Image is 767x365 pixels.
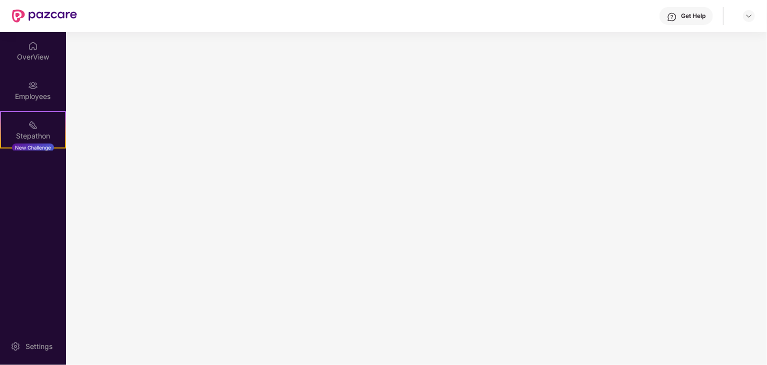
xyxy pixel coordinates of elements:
img: New Pazcare Logo [12,9,77,22]
div: Stepathon [1,131,65,141]
img: svg+xml;base64,PHN2ZyBpZD0iRHJvcGRvd24tMzJ4MzIiIHhtbG5zPSJodHRwOi8vd3d3LnczLm9yZy8yMDAwL3N2ZyIgd2... [745,12,753,20]
img: svg+xml;base64,PHN2ZyB4bWxucz0iaHR0cDovL3d3dy53My5vcmcvMjAwMC9zdmciIHdpZHRoPSIyMSIgaGVpZ2h0PSIyMC... [28,120,38,130]
div: Get Help [681,12,705,20]
img: svg+xml;base64,PHN2ZyBpZD0iSG9tZSIgeG1sbnM9Imh0dHA6Ly93d3cudzMub3JnLzIwMDAvc3ZnIiB3aWR0aD0iMjAiIG... [28,41,38,51]
img: svg+xml;base64,PHN2ZyBpZD0iRW1wbG95ZWVzIiB4bWxucz0iaHR0cDovL3d3dy53My5vcmcvMjAwMC9zdmciIHdpZHRoPS... [28,80,38,90]
div: New Challenge [12,143,54,151]
div: Settings [22,341,55,351]
img: svg+xml;base64,PHN2ZyBpZD0iU2V0dGluZy0yMHgyMCIgeG1sbnM9Imh0dHA6Ly93d3cudzMub3JnLzIwMDAvc3ZnIiB3aW... [10,341,20,351]
img: svg+xml;base64,PHN2ZyBpZD0iSGVscC0zMngzMiIgeG1sbnM9Imh0dHA6Ly93d3cudzMub3JnLzIwMDAvc3ZnIiB3aWR0aD... [667,12,677,22]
